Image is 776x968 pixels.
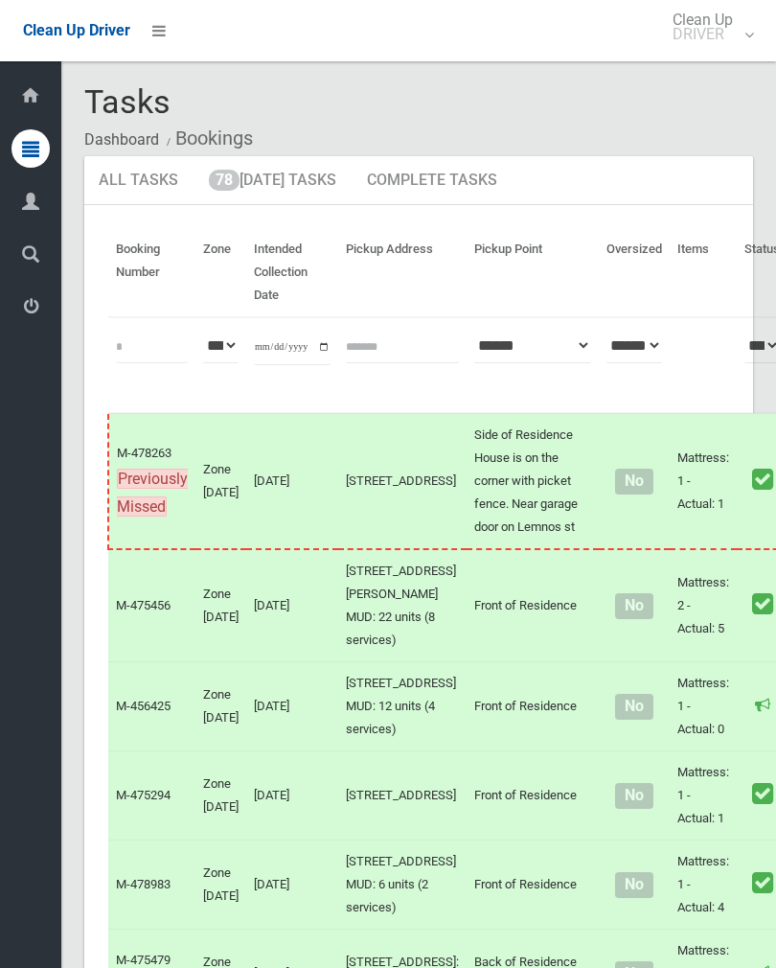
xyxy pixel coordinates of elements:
span: Tasks [84,82,171,121]
a: Complete Tasks [353,156,512,206]
h4: Normal sized [606,877,662,893]
a: 78[DATE] Tasks [194,156,351,206]
th: Zone [195,228,246,317]
td: Mattress: 1 - Actual: 0 [670,662,737,751]
h4: Normal sized [606,598,662,614]
h4: Normal sized [606,473,662,490]
span: No [615,783,652,809]
td: M-478263 [108,413,195,549]
td: [STREET_ADDRESS] [338,751,467,841]
i: Booking marked as collected. [752,781,773,806]
td: Front of Residence [467,751,599,841]
th: Items [670,228,737,317]
td: Mattress: 1 - Actual: 1 [670,751,737,841]
span: No [615,872,652,898]
span: No [615,694,652,720]
li: Bookings [162,121,253,156]
td: Mattress: 2 - Actual: 5 [670,549,737,662]
td: [DATE] [246,841,338,930]
span: Clean Up [663,12,752,41]
span: Previously Missed [117,469,188,518]
i: Booking marked as collected. [752,467,773,492]
th: Pickup Point [467,228,599,317]
td: [DATE] [246,413,338,549]
td: Zone [DATE] [195,662,246,751]
span: No [615,593,652,619]
td: Side of Residence House is on the corner with picket fence. Near garage door on Lemnos st [467,413,599,549]
td: Mattress: 1 - Actual: 4 [670,841,737,930]
th: Intended Collection Date [246,228,338,317]
td: Zone [DATE] [195,549,246,662]
h4: Normal sized [606,788,662,804]
td: [STREET_ADDRESS] [338,413,467,549]
td: [STREET_ADDRESS] MUD: 12 units (4 services) [338,662,467,751]
td: Zone [DATE] [195,841,246,930]
td: [STREET_ADDRESS] MUD: 6 units (2 services) [338,841,467,930]
td: M-475294 [108,751,195,841]
td: Zone [DATE] [195,751,246,841]
i: Booking marked as collected. [752,591,773,616]
i: Booking marked as collected. [752,870,773,895]
td: Mattress: 1 - Actual: 1 [670,413,737,549]
small: DRIVER [673,27,733,41]
a: Dashboard [84,130,159,149]
td: Zone [DATE] [195,413,246,549]
th: Pickup Address [338,228,467,317]
a: All Tasks [84,156,193,206]
span: Clean Up Driver [23,21,130,39]
td: Front of Residence [467,662,599,751]
td: [DATE] [246,662,338,751]
a: Clean Up Driver [23,16,130,45]
td: [STREET_ADDRESS][PERSON_NAME] MUD: 22 units (8 services) [338,549,467,662]
td: Front of Residence [467,841,599,930]
td: [DATE] [246,751,338,841]
td: Front of Residence [467,549,599,662]
th: Booking Number [108,228,195,317]
h4: Normal sized [606,699,662,715]
span: No [615,469,652,495]
th: Oversized [599,228,670,317]
td: M-478983 [108,841,195,930]
td: [DATE] [246,549,338,662]
td: M-475456 [108,549,195,662]
span: 78 [209,170,240,191]
td: M-456425 [108,662,195,751]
